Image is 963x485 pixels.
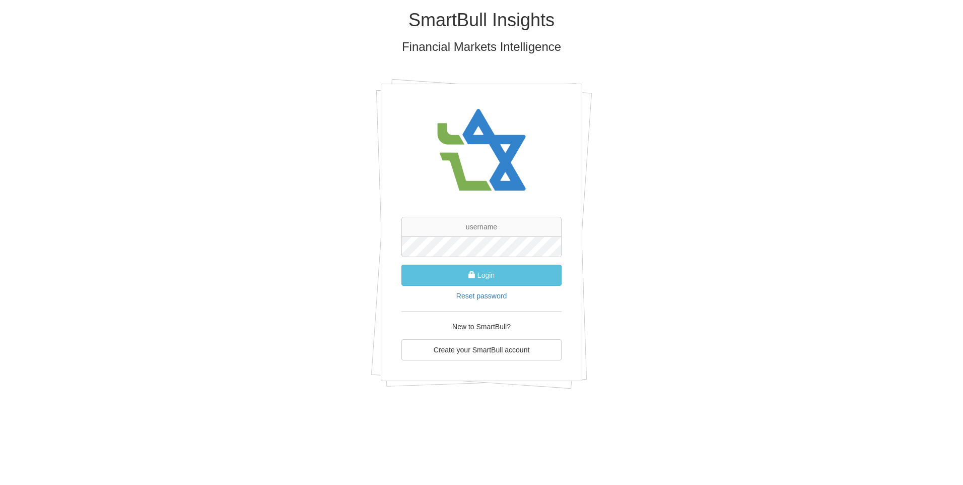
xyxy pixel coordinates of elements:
img: avatar [431,99,532,202]
button: Login [401,265,562,286]
a: Create your SmartBull account [401,339,562,360]
a: Reset password [456,292,507,300]
h3: Financial Markets Intelligence [187,40,776,53]
span: New to SmartBull? [452,323,511,331]
input: username [401,217,562,237]
h1: SmartBull Insights [187,10,776,30]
